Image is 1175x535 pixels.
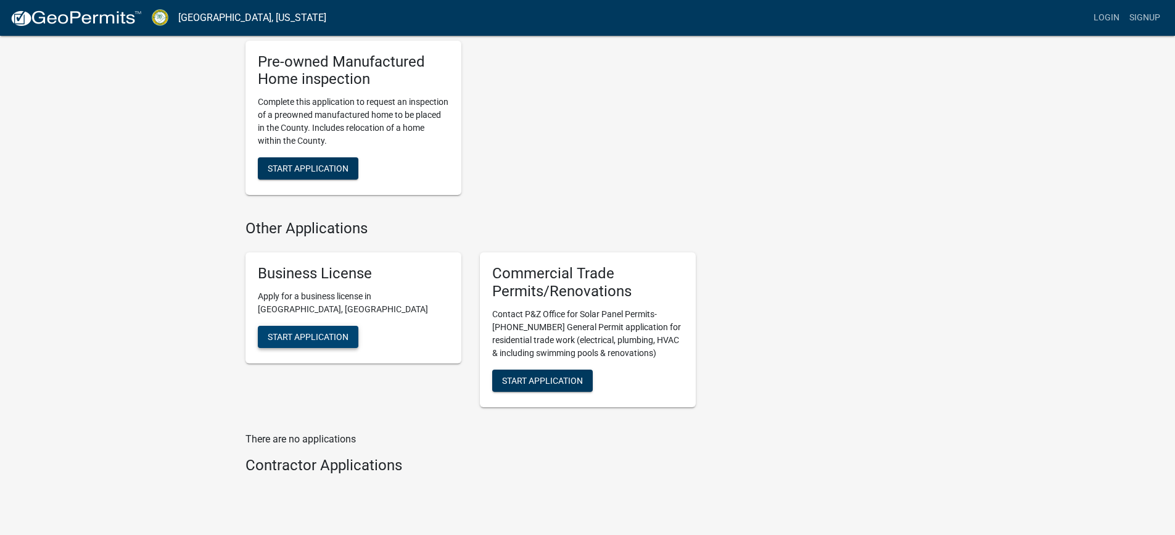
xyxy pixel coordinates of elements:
[245,457,696,479] wm-workflow-list-section: Contractor Applications
[1124,6,1165,30] a: Signup
[245,220,696,417] wm-workflow-list-section: Other Applications
[1089,6,1124,30] a: Login
[268,164,348,173] span: Start Application
[258,326,358,348] button: Start Application
[492,370,593,392] button: Start Application
[258,265,449,283] h5: Business License
[268,331,348,341] span: Start Application
[258,53,449,89] h5: Pre-owned Manufactured Home inspection
[492,265,683,301] h5: Commercial Trade Permits/Renovations
[245,432,696,447] p: There are no applications
[258,157,358,180] button: Start Application
[245,457,696,475] h4: Contractor Applications
[178,7,326,28] a: [GEOGRAPHIC_DATA], [US_STATE]
[258,290,449,316] p: Apply for a business license in [GEOGRAPHIC_DATA], [GEOGRAPHIC_DATA]
[258,96,449,147] p: Complete this application to request an inspection of a preowned manufactured home to be placed i...
[492,308,683,360] p: Contact P&Z Office for Solar Panel Permits- [PHONE_NUMBER] General Permit application for residen...
[245,220,696,238] h4: Other Applications
[502,375,583,385] span: Start Application
[152,9,168,26] img: Crawford County, Georgia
